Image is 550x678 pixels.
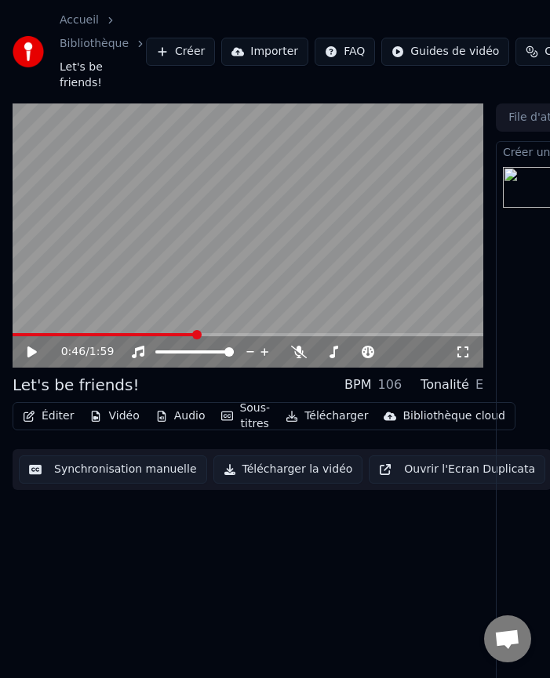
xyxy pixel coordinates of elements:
button: Synchronisation manuelle [19,455,207,484]
div: Ouvrir le chat [484,615,531,662]
div: Tonalité [421,375,469,394]
button: Sous-titres [215,397,277,435]
div: 106 [378,375,402,394]
div: BPM [344,375,371,394]
button: Télécharger [279,405,374,427]
button: Télécharger la vidéo [213,455,363,484]
div: / [61,344,99,360]
span: 1:59 [89,344,114,360]
button: FAQ [315,38,375,66]
div: Bibliothèque cloud [402,408,504,424]
span: Let's be friends! [60,60,146,91]
img: youka [13,36,44,67]
span: 0:46 [61,344,86,360]
button: Guides de vidéo [381,38,509,66]
button: Ouvrir l'Ecran Duplicata [369,455,545,484]
button: Créer [146,38,215,66]
div: E [475,375,483,394]
button: Audio [149,405,212,427]
div: Let's be friends! [13,374,140,396]
a: Accueil [60,13,99,28]
button: Importer [221,38,308,66]
button: Éditer [16,405,80,427]
button: Vidéo [83,405,145,427]
a: Bibliothèque [60,36,129,52]
nav: breadcrumb [60,13,146,91]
